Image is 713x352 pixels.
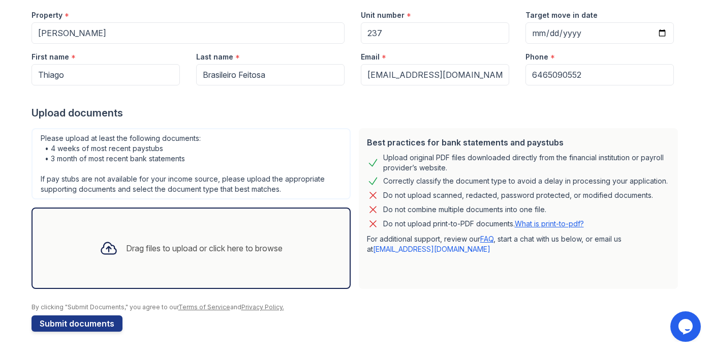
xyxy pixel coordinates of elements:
[32,128,351,199] div: Please upload at least the following documents: • 4 weeks of most recent paystubs • 3 month of mo...
[525,52,548,62] label: Phone
[178,303,230,311] a: Terms of Service
[126,242,283,254] div: Drag files to upload or click here to browse
[670,311,703,342] iframe: chat widget
[373,245,490,253] a: [EMAIL_ADDRESS][DOMAIN_NAME]
[480,234,493,243] a: FAQ
[383,153,670,173] div: Upload original PDF files downloaded directly from the financial institution or payroll provider’...
[32,315,122,332] button: Submit documents
[361,10,405,20] label: Unit number
[241,303,284,311] a: Privacy Policy.
[361,52,380,62] label: Email
[32,52,69,62] label: First name
[525,10,598,20] label: Target move in date
[196,52,233,62] label: Last name
[383,175,668,187] div: Correctly classify the document type to avoid a delay in processing your application.
[515,219,584,228] a: What is print-to-pdf?
[383,203,546,216] div: Do not combine multiple documents into one file.
[32,303,682,311] div: By clicking "Submit Documents," you agree to our and
[32,10,63,20] label: Property
[32,106,682,120] div: Upload documents
[383,189,653,201] div: Do not upload scanned, redacted, password protected, or modified documents.
[367,234,670,254] p: For additional support, review our , start a chat with us below, or email us at
[367,136,670,149] div: Best practices for bank statements and paystubs
[383,219,584,229] p: Do not upload print-to-PDF documents.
